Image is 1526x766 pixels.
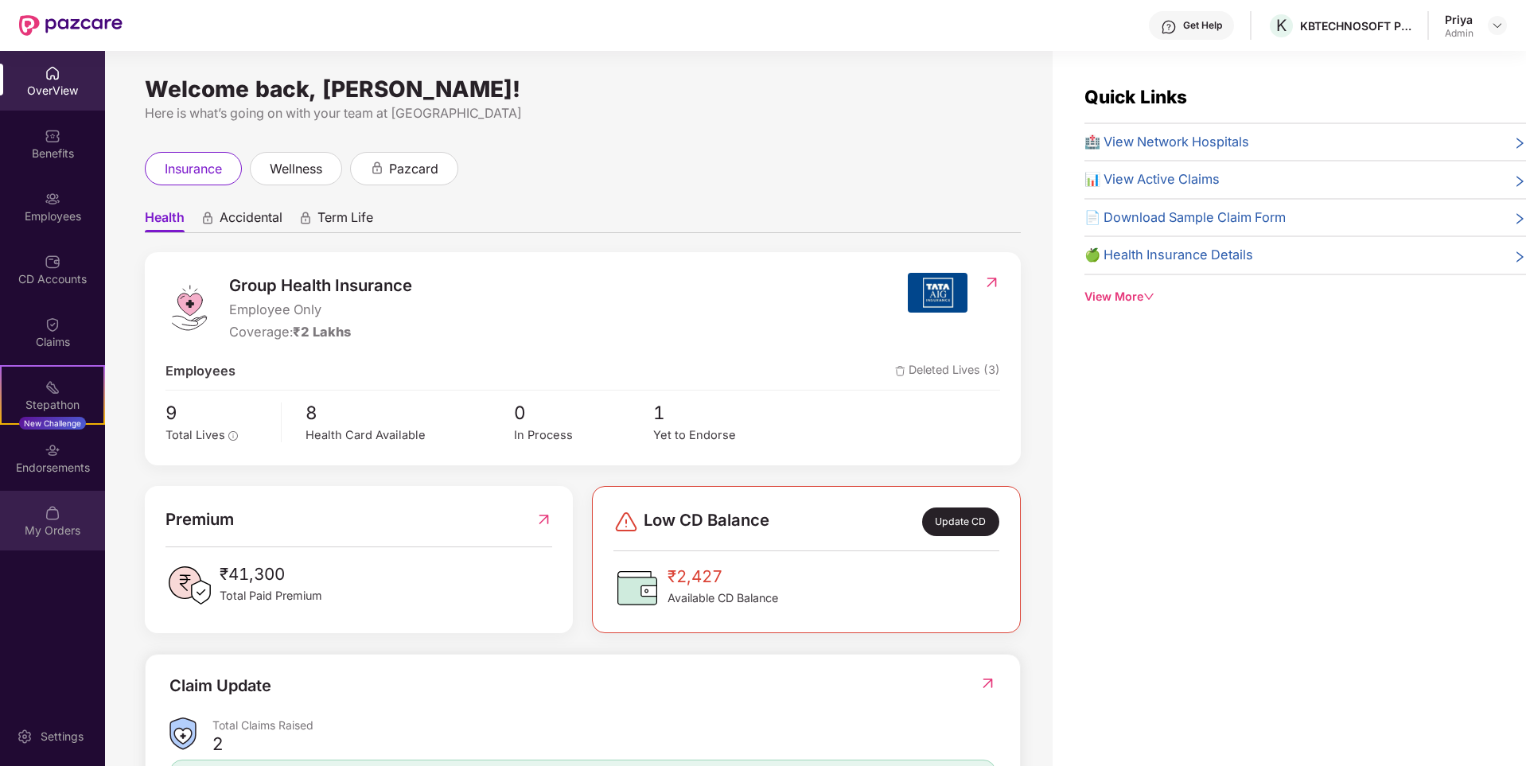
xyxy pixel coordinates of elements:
[229,300,412,321] span: Employee Only
[1143,291,1154,302] span: down
[1513,248,1526,266] span: right
[306,426,514,445] div: Health Card Available
[653,426,792,445] div: Yet to Endorse
[165,399,270,427] span: 9
[45,379,60,395] img: svg+xml;base64,PHN2ZyB4bWxucz0iaHR0cDovL3d3dy53My5vcmcvMjAwMC9zdmciIHdpZHRoPSIyMSIgaGVpZ2h0PSIyMC...
[145,83,1021,95] div: Welcome back, [PERSON_NAME]!
[668,589,778,607] span: Available CD Balance
[45,65,60,81] img: svg+xml;base64,PHN2ZyBpZD0iSG9tZSIgeG1sbnM9Imh0dHA6Ly93d3cudzMub3JnLzIwMDAvc3ZnIiB3aWR0aD0iMjAiIG...
[270,159,322,179] span: wellness
[535,507,552,532] img: RedirectIcon
[613,509,639,535] img: svg+xml;base64,PHN2ZyBpZD0iRGFuZ2VyLTMyeDMyIiB4bWxucz0iaHR0cDovL3d3dy53My5vcmcvMjAwMC9zdmciIHdpZH...
[165,361,236,382] span: Employees
[165,159,222,179] span: insurance
[1084,169,1220,190] span: 📊 View Active Claims
[145,209,185,232] span: Health
[17,729,33,745] img: svg+xml;base64,PHN2ZyBpZD0iU2V0dGluZy0yMHgyMCIgeG1sbnM9Imh0dHA6Ly93d3cudzMub3JnLzIwMDAvc3ZnIiB3aW...
[45,128,60,144] img: svg+xml;base64,PHN2ZyBpZD0iQmVuZWZpdHMiIHhtbG5zPSJodHRwOi8vd3d3LnczLm9yZy8yMDAwL3N2ZyIgd2lkdGg9Ij...
[229,322,412,343] div: Coverage:
[45,254,60,270] img: svg+xml;base64,PHN2ZyBpZD0iQ0RfQWNjb3VudHMiIGRhdGEtbmFtZT0iQ0QgQWNjb3VudHMiIHhtbG5zPSJodHRwOi8vd3...
[370,161,384,175] div: animation
[895,361,1000,382] span: Deleted Lives (3)
[1445,27,1473,40] div: Admin
[45,317,60,332] img: svg+xml;base64,PHN2ZyBpZD0iQ2xhaW0iIHhtbG5zPSJodHRwOi8vd3d3LnczLm9yZy8yMDAwL3N2ZyIgd2lkdGg9IjIwIi...
[165,284,213,332] img: logo
[212,733,223,755] div: 2
[1491,19,1504,32] img: svg+xml;base64,PHN2ZyBpZD0iRHJvcGRvd24tMzJ4MzIiIHhtbG5zPSJodHRwOi8vd3d3LnczLm9yZy8yMDAwL3N2ZyIgd2...
[220,587,322,605] span: Total Paid Premium
[1084,132,1249,153] span: 🏥 View Network Hospitals
[2,397,103,413] div: Stepathon
[45,191,60,207] img: svg+xml;base64,PHN2ZyBpZD0iRW1wbG95ZWVzIiB4bWxucz0iaHR0cDovL3d3dy53My5vcmcvMjAwMC9zdmciIHdpZHRoPS...
[613,564,661,612] img: CDBalanceIcon
[514,426,653,445] div: In Process
[1513,135,1526,153] span: right
[983,274,1000,290] img: RedirectIcon
[165,507,234,532] span: Premium
[1513,173,1526,190] span: right
[895,366,905,376] img: deleteIcon
[668,564,778,589] span: ₹2,427
[317,209,373,232] span: Term Life
[19,417,86,430] div: New Challenge
[306,399,514,427] span: 8
[45,442,60,458] img: svg+xml;base64,PHN2ZyBpZD0iRW5kb3JzZW1lbnRzIiB4bWxucz0iaHR0cDovL3d3dy53My5vcmcvMjAwMC9zdmciIHdpZH...
[220,562,322,587] span: ₹41,300
[165,562,213,609] img: PaidPremiumIcon
[908,273,967,313] img: insurerIcon
[1161,19,1177,35] img: svg+xml;base64,PHN2ZyBpZD0iSGVscC0zMngzMiIgeG1sbnM9Imh0dHA6Ly93d3cudzMub3JnLzIwMDAvc3ZnIiB3aWR0aD...
[1084,288,1526,305] div: View More
[229,273,412,298] span: Group Health Insurance
[1445,12,1473,27] div: Priya
[200,211,215,225] div: animation
[19,15,123,36] img: New Pazcare Logo
[220,209,282,232] span: Accidental
[514,399,653,427] span: 0
[1183,19,1222,32] div: Get Help
[1084,86,1187,107] span: Quick Links
[653,399,792,427] span: 1
[1084,208,1286,228] span: 📄 Download Sample Claim Form
[389,159,438,179] span: pazcard
[644,507,769,536] span: Low CD Balance
[36,729,88,745] div: Settings
[1513,211,1526,228] span: right
[212,717,996,733] div: Total Claims Raised
[1300,18,1411,33] div: KBTECHNOSOFT PRIVATE LIMITED
[45,505,60,521] img: svg+xml;base64,PHN2ZyBpZD0iTXlfT3JkZXJzIiBkYXRhLW5hbWU9Ik15IE9yZGVycyIgeG1sbnM9Imh0dHA6Ly93d3cudz...
[228,431,238,441] span: info-circle
[922,507,999,536] div: Update CD
[169,674,271,698] div: Claim Update
[293,324,351,340] span: ₹2 Lakhs
[979,675,996,691] img: RedirectIcon
[298,211,313,225] div: animation
[1084,245,1253,266] span: 🍏 Health Insurance Details
[1276,16,1287,35] span: K
[145,103,1021,123] div: Here is what’s going on with your team at [GEOGRAPHIC_DATA]
[169,717,197,750] img: ClaimsSummaryIcon
[165,428,225,442] span: Total Lives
